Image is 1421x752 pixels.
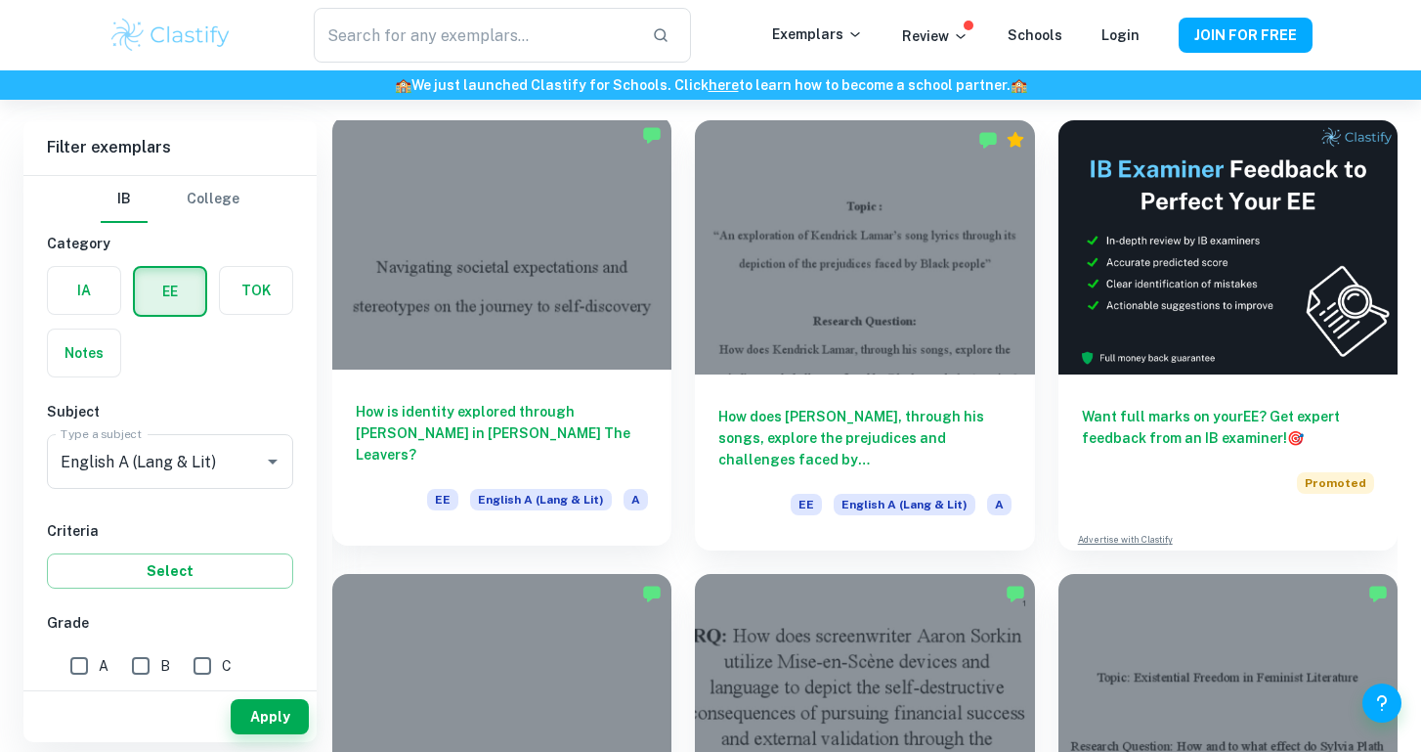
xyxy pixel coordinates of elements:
span: English A (Lang & Lit) [470,489,612,510]
a: Advertise with Clastify [1078,533,1173,547]
div: Filter type choice [101,176,239,223]
button: College [187,176,239,223]
a: Schools [1008,27,1062,43]
button: IA [48,267,120,314]
img: Marked [978,130,998,150]
button: TOK [220,267,292,314]
span: B [160,655,170,677]
h6: Grade [47,612,293,634]
span: A [624,489,648,510]
img: Marked [1006,584,1025,603]
a: How is identity explored through [PERSON_NAME] in [PERSON_NAME] The Leavers?EEEnglish A (Lang & L... [332,120,671,551]
label: Type a subject [61,425,142,442]
a: here [709,77,739,93]
span: 🏫 [395,77,411,93]
button: EE [135,268,205,315]
h6: Want full marks on your EE ? Get expert feedback from an IB examiner! [1082,406,1374,449]
h6: Filter exemplars [23,120,317,175]
img: Marked [1368,584,1388,603]
h6: Category [47,233,293,254]
a: How does [PERSON_NAME], through his songs, explore the prejudices and challenges faced by [DEMOGR... [695,120,1034,551]
input: Search for any exemplars... [314,8,636,63]
span: 🎯 [1287,430,1304,446]
span: Promoted [1297,472,1374,494]
p: Exemplars [772,23,863,45]
button: Open [259,448,286,475]
h6: How does [PERSON_NAME], through his songs, explore the prejudices and challenges faced by [DEMOGR... [718,406,1011,470]
span: EE [427,489,458,510]
p: Review [902,25,969,47]
h6: Criteria [47,520,293,542]
span: C [222,655,232,677]
img: Marked [642,584,662,603]
button: JOIN FOR FREE [1179,18,1313,53]
span: EE [791,494,822,515]
span: English A (Lang & Lit) [834,494,975,515]
button: IB [101,176,148,223]
img: Marked [642,125,662,145]
button: Notes [48,330,120,376]
span: A [99,655,108,677]
button: Apply [231,699,309,734]
button: Help and Feedback [1362,684,1401,723]
img: Clastify logo [108,16,233,55]
span: A [987,494,1012,515]
span: 🏫 [1011,77,1027,93]
h6: Subject [47,401,293,422]
a: Want full marks on yourEE? Get expert feedback from an IB examiner!PromotedAdvertise with Clastify [1058,120,1398,551]
h6: How is identity explored through [PERSON_NAME] in [PERSON_NAME] The Leavers? [356,401,648,465]
h6: We just launched Clastify for Schools. Click to learn how to become a school partner. [4,74,1417,96]
a: Login [1101,27,1140,43]
div: Premium [1006,130,1025,150]
button: Select [47,553,293,589]
img: Thumbnail [1058,120,1398,375]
